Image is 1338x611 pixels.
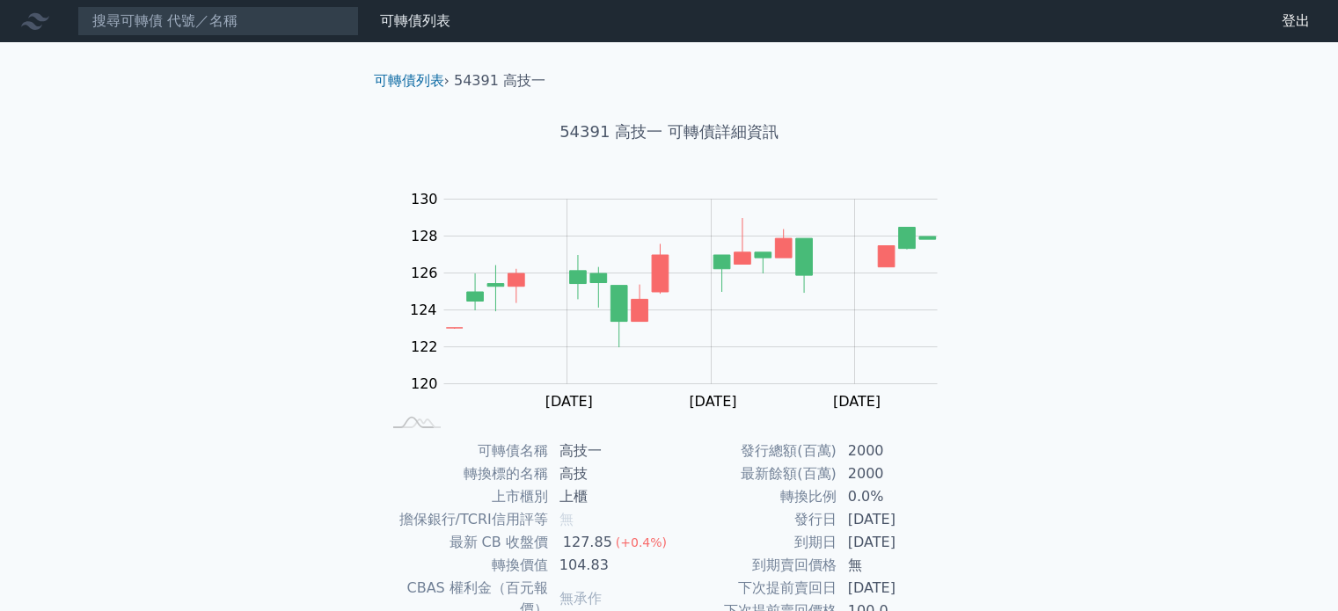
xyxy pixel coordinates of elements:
[549,485,669,508] td: 上櫃
[454,70,545,91] li: 54391 高技一
[559,511,574,527] span: 無
[833,393,881,410] tspan: [DATE]
[837,531,958,554] td: [DATE]
[411,338,438,355] tspan: 122
[411,228,438,244] tspan: 128
[374,72,444,89] a: 可轉債列表
[837,462,958,485] td: 2000
[381,485,549,508] td: 上市櫃別
[559,590,602,607] span: 無承作
[381,531,549,554] td: 最新 CB 收盤價
[410,302,437,318] tspan: 124
[381,554,549,577] td: 轉換價值
[545,393,593,410] tspan: [DATE]
[549,440,669,462] td: 高技一
[669,508,837,531] td: 發行日
[669,531,837,554] td: 到期日
[669,577,837,600] td: 下次提前賣回日
[549,554,669,577] td: 104.83
[689,393,736,410] tspan: [DATE]
[1268,7,1324,35] a: 登出
[837,485,958,508] td: 0.0%
[381,462,549,485] td: 轉換標的名稱
[400,191,963,410] g: Chart
[411,265,438,281] tspan: 126
[669,462,837,485] td: 最新餘額(百萬)
[381,440,549,462] td: 可轉債名稱
[360,120,979,144] h1: 54391 高技一 可轉債詳細資訊
[374,70,450,91] li: ›
[837,554,958,577] td: 無
[77,6,359,36] input: 搜尋可轉債 代號／名稱
[616,535,667,549] span: (+0.4%)
[559,532,616,553] div: 127.85
[837,577,958,600] td: [DATE]
[411,191,438,207] tspan: 130
[669,554,837,577] td: 到期賣回價格
[549,462,669,485] td: 高技
[380,12,450,29] a: 可轉債列表
[411,375,438,392] tspan: 120
[381,508,549,531] td: 擔保銀行/TCRI信用評等
[669,485,837,508] td: 轉換比例
[669,440,837,462] td: 發行總額(百萬)
[837,440,958,462] td: 2000
[837,508,958,531] td: [DATE]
